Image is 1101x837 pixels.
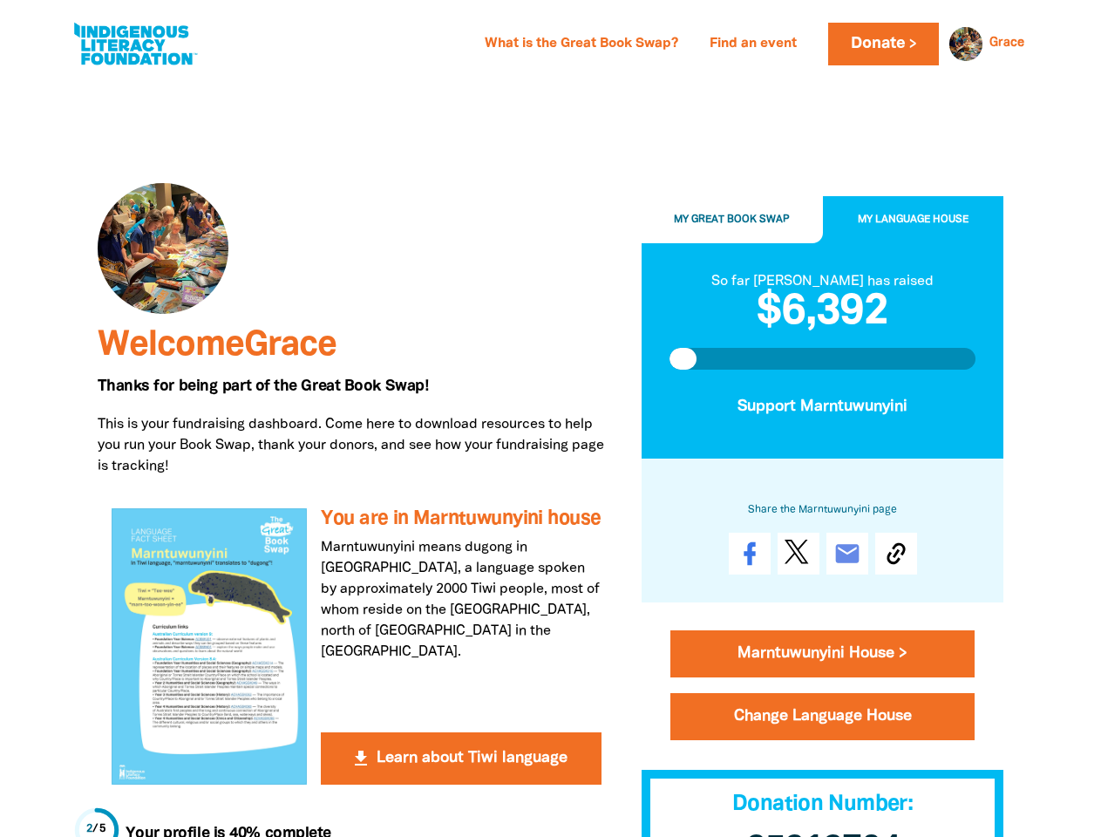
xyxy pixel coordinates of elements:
[729,534,771,575] a: Share
[699,31,807,58] a: Find an event
[826,534,868,575] a: email
[670,631,975,678] a: Marntuwunyini House >
[669,292,976,334] h2: $6,392
[875,534,917,575] button: Copy Link
[98,414,615,477] p: This is your fundraising dashboard. Come here to download resources to help you run your Book Swa...
[732,795,913,815] span: Donation Number:
[674,215,790,225] span: My Great Book Swap
[669,271,976,292] div: So far [PERSON_NAME] has raised
[86,824,93,834] span: 2
[858,215,968,225] span: My Language House
[474,31,689,58] a: What is the Great Book Swap?
[321,732,601,785] button: get_app Learn about Tiwi language
[670,694,975,741] button: Change Language House
[350,748,371,769] i: get_app
[989,37,1024,50] a: Grace
[112,508,308,784] img: You are in Marntuwunyini house
[828,23,938,65] a: Donate
[833,541,861,568] i: email
[669,384,976,431] button: Support Marntuwunyini
[98,330,336,362] span: Welcome Grace
[98,379,429,393] span: Thanks for being part of the Great Book Swap!
[823,197,1004,244] button: My Language House
[321,508,601,530] h3: You are in Marntuwunyini house
[642,197,823,244] button: My Great Book Swap
[778,534,819,575] a: Post
[669,500,976,520] h6: Share the Marntuwunyini page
